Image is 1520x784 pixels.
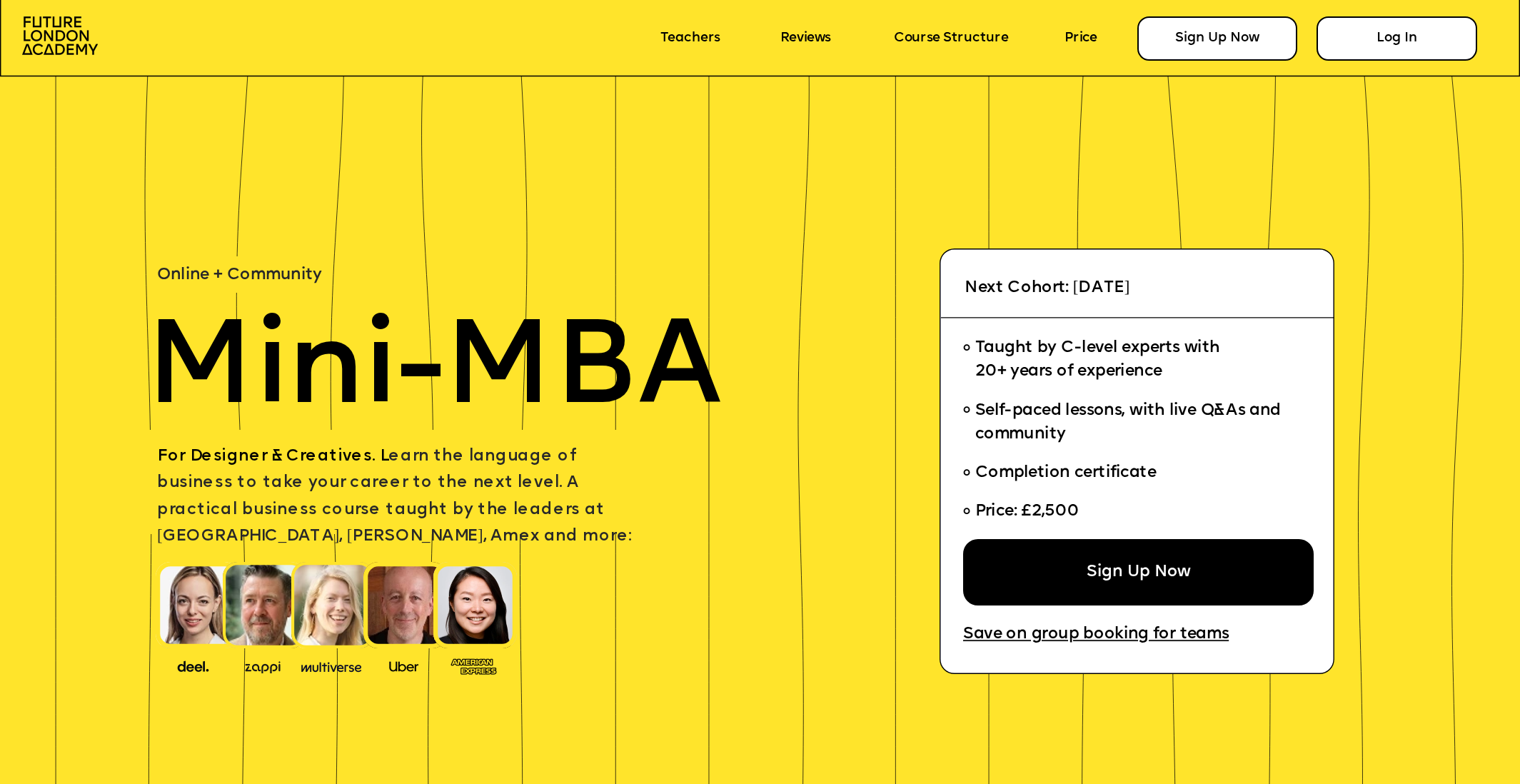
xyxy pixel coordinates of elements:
[975,465,1157,481] span: Completion certificate
[965,280,1129,296] span: Next Cohort: [DATE]
[660,31,720,46] a: Teachers
[157,267,322,283] span: Online + Community
[374,657,433,673] img: image-99cff0b2-a396-4aab-8550-cf4071da2cb9.png
[1064,31,1097,46] a: Price
[157,448,388,465] span: For Designer & Creatives. L
[163,655,223,675] img: image-388f4489-9820-4c53-9b08-f7df0b8d4ae2.png
[894,31,1008,46] a: Course Structure
[233,657,292,673] img: image-b2f1584c-cbf7-4a77-bbe0-f56ae6ee31f2.png
[296,655,367,675] img: image-b7d05013-d886-4065-8d38-3eca2af40620.png
[146,313,722,431] span: Mini-MBA
[975,503,1079,520] span: Price: £2,500
[975,341,1220,381] span: Taught by C-level experts with 20+ years of experience
[157,448,632,545] span: earn the language of business to take your career to the next level. A practical business course ...
[963,626,1229,644] a: Save on group booking for teams
[444,654,503,676] img: image-93eab660-639c-4de6-957c-4ae039a0235a.png
[975,403,1286,443] span: Self-paced lessons, with live Q&As and community
[780,31,831,46] a: Reviews
[22,16,98,55] img: image-aac980e9-41de-4c2d-a048-f29dd30a0068.png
